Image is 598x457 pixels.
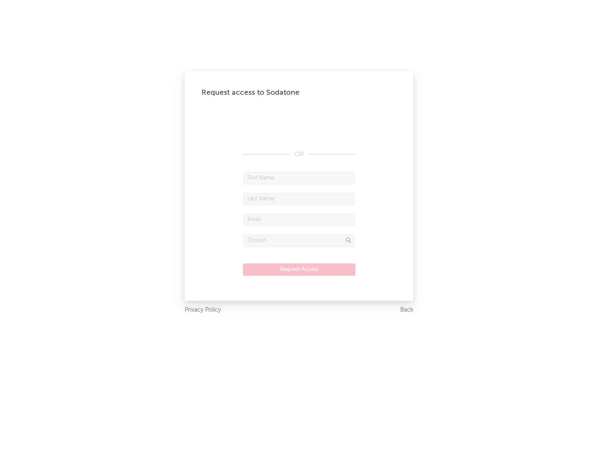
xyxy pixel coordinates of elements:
div: Request access to Sodatone [201,88,397,98]
div: OR [243,150,355,160]
a: Privacy Policy [185,305,221,315]
input: Email [243,214,355,226]
button: Request Access [243,263,355,276]
input: Last Name [243,193,355,205]
input: First Name [243,172,355,184]
input: Division [243,234,355,247]
a: Back [400,305,413,315]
